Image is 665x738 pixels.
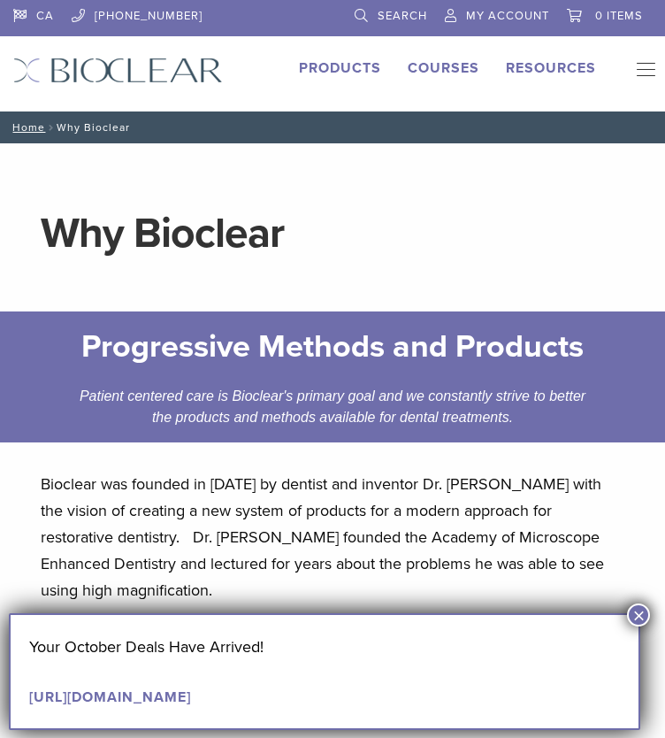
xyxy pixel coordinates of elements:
[69,326,597,368] h2: Progressive Methods and Products
[378,9,427,23] span: Search
[623,58,652,90] nav: Primary Navigation
[595,9,643,23] span: 0 items
[627,603,650,627] button: Close
[299,59,381,77] a: Products
[56,386,610,428] div: Patient centered care is Bioclear's primary goal and we constantly strive to better the products ...
[466,9,549,23] span: My Account
[7,121,45,134] a: Home
[41,212,624,255] h1: Why Bioclear
[13,58,223,83] img: Bioclear
[29,688,191,706] a: [URL][DOMAIN_NAME]
[45,123,57,132] span: /
[408,59,479,77] a: Courses
[506,59,596,77] a: Resources
[29,634,620,660] p: Your October Deals Have Arrived!
[41,471,624,603] p: Bioclear was founded in [DATE] by dentist and inventor Dr. [PERSON_NAME] with the vision of creat...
